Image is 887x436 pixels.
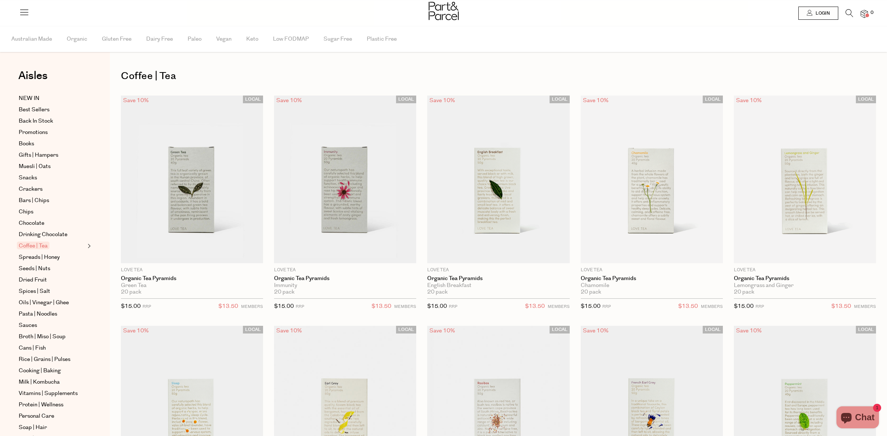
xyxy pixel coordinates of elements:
[525,302,545,311] span: $13.50
[67,26,87,52] span: Organic
[19,412,54,421] span: Personal Care
[19,344,46,353] span: Cans | Fish
[581,326,611,336] div: Save 10%
[19,208,33,216] span: Chips
[19,253,60,262] span: Spreads | Honey
[581,302,600,310] span: $15.00
[274,282,416,289] div: Immunity
[18,70,48,89] a: Aisles
[218,302,238,311] span: $13.50
[19,264,85,273] a: Seeds | Nuts
[19,196,85,205] a: Bars | Chips
[861,10,868,18] a: 0
[216,26,232,52] span: Vegan
[102,26,132,52] span: Gluten Free
[19,151,85,160] a: Gifts | Hampers
[798,7,838,20] a: Login
[581,96,611,105] div: Save 10%
[19,208,85,216] a: Chips
[427,267,569,273] p: Love Tea
[602,304,611,309] small: RRP
[427,302,447,310] span: $15.00
[581,289,601,295] span: 20 pack
[19,253,85,262] a: Spreads | Honey
[19,128,85,137] a: Promotions
[396,96,416,103] span: LOCAL
[701,304,723,309] small: MEMBERS
[274,326,304,336] div: Save 10%
[17,242,49,249] span: Coffee | Tea
[19,332,66,341] span: Broth | Miso | Soup
[121,326,151,336] div: Save 10%
[427,282,569,289] div: English Breakfast
[734,275,876,282] a: Organic Tea Pyramids
[19,366,85,375] a: Cooking | Baking
[274,289,295,295] span: 20 pack
[188,26,202,52] span: Paleo
[19,105,49,114] span: Best Sellers
[19,94,85,103] a: NEW IN
[19,400,85,409] a: Protein | Wellness
[19,162,51,171] span: Muesli | Oats
[19,151,58,160] span: Gifts | Hampers
[19,378,85,387] a: Milk | Kombucha
[734,96,764,105] div: Save 10%
[19,276,47,284] span: Dried Fruit
[19,389,85,398] a: Vitamins | Supplements
[581,275,723,282] a: Organic Tea Pyramids
[18,68,48,84] span: Aisles
[427,326,457,336] div: Save 10%
[19,310,57,318] span: Pasta | Noodles
[19,174,85,182] a: Snacks
[394,304,416,309] small: MEMBERS
[146,26,173,52] span: Dairy Free
[121,68,876,85] h1: Coffee | Tea
[734,302,754,310] span: $15.00
[19,298,85,307] a: Oils | Vinegar | Ghee
[581,282,723,289] div: Chamomile
[734,289,754,295] span: 20 pack
[19,298,69,307] span: Oils | Vinegar | Ghee
[834,406,881,430] inbox-online-store-chat: Shopify online store chat
[19,105,85,114] a: Best Sellers
[121,96,263,263] img: Organic Tea Pyramids
[367,26,397,52] span: Plastic Free
[869,10,875,16] span: 0
[19,366,61,375] span: Cooking | Baking
[19,332,85,341] a: Broth | Miso | Soup
[548,304,570,309] small: MEMBERS
[19,389,78,398] span: Vitamins | Supplements
[814,10,830,16] span: Login
[831,302,851,311] span: $13.50
[581,267,723,273] p: Love Tea
[19,423,85,432] a: Soap | Hair
[19,139,85,148] a: Books
[19,264,50,273] span: Seeds | Nuts
[19,321,85,330] a: Sauces
[19,378,60,387] span: Milk | Kombucha
[246,26,258,52] span: Keto
[19,219,44,228] span: Chocolate
[854,304,876,309] small: MEMBERS
[19,423,47,432] span: Soap | Hair
[241,304,263,309] small: MEMBERS
[427,96,569,263] img: Organic Tea Pyramids
[19,355,70,364] span: Rice | Grains | Pulses
[734,326,764,336] div: Save 10%
[121,282,263,289] div: Green Tea
[19,276,85,284] a: Dried Fruit
[19,400,63,409] span: Protein | Wellness
[243,326,263,333] span: LOCAL
[19,242,85,250] a: Coffee | Tea
[581,96,723,263] img: Organic Tea Pyramids
[396,326,416,333] span: LOCAL
[121,267,263,273] p: Love Tea
[11,26,52,52] span: Australian Made
[324,26,352,52] span: Sugar Free
[19,117,85,126] a: Back In Stock
[19,230,67,239] span: Drinking Chocolate
[121,302,141,310] span: $15.00
[19,355,85,364] a: Rice | Grains | Pulses
[19,185,42,194] span: Crackers
[427,96,457,105] div: Save 10%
